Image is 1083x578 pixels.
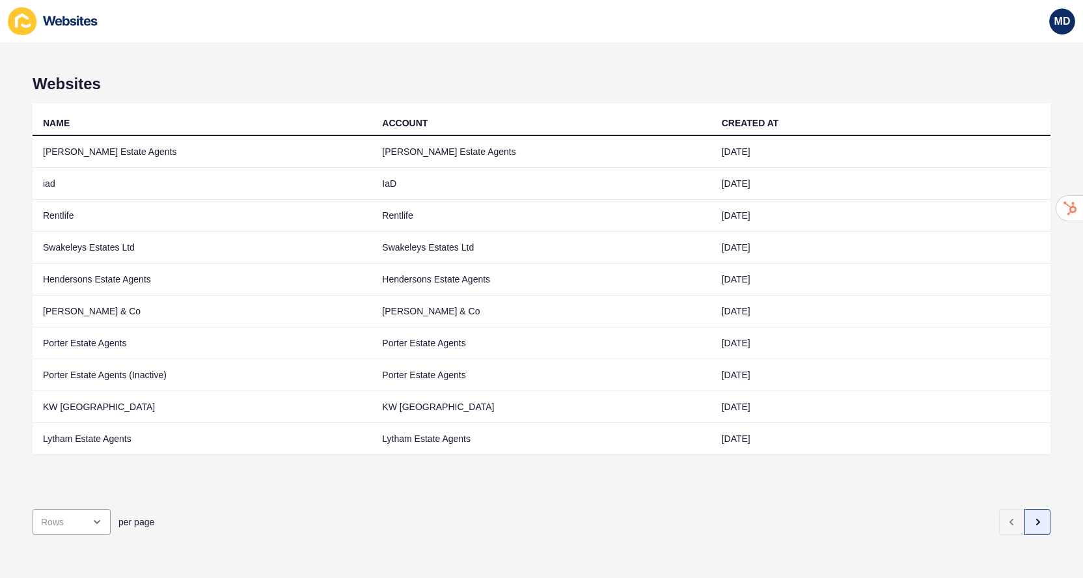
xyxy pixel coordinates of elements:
[33,136,372,168] td: [PERSON_NAME] Estate Agents
[372,423,711,455] td: Lytham Estate Agents
[711,327,1050,359] td: [DATE]
[711,232,1050,264] td: [DATE]
[33,359,372,391] td: Porter Estate Agents (Inactive)
[382,117,428,130] div: ACCOUNT
[33,509,111,535] div: open menu
[43,117,70,130] div: NAME
[33,200,372,232] td: Rentlife
[372,136,711,168] td: [PERSON_NAME] Estate Agents
[722,117,779,130] div: CREATED AT
[711,423,1050,455] td: [DATE]
[711,168,1050,200] td: [DATE]
[711,359,1050,391] td: [DATE]
[33,232,372,264] td: Swakeleys Estates Ltd
[372,264,711,296] td: Hendersons Estate Agents
[372,200,711,232] td: Rentlife
[711,200,1050,232] td: [DATE]
[372,232,711,264] td: Swakeleys Estates Ltd
[33,327,372,359] td: Porter Estate Agents
[372,327,711,359] td: Porter Estate Agents
[33,168,372,200] td: iad
[711,264,1050,296] td: [DATE]
[372,359,711,391] td: Porter Estate Agents
[372,391,711,423] td: KW [GEOGRAPHIC_DATA]
[372,296,711,327] td: [PERSON_NAME] & Co
[33,391,372,423] td: KW [GEOGRAPHIC_DATA]
[33,296,372,327] td: [PERSON_NAME] & Co
[33,264,372,296] td: Hendersons Estate Agents
[372,168,711,200] td: IaD
[33,423,372,455] td: Lytham Estate Agents
[711,136,1050,168] td: [DATE]
[118,516,154,529] span: per page
[711,391,1050,423] td: [DATE]
[1054,15,1071,28] span: MD
[711,296,1050,327] td: [DATE]
[33,75,1050,93] h1: Websites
